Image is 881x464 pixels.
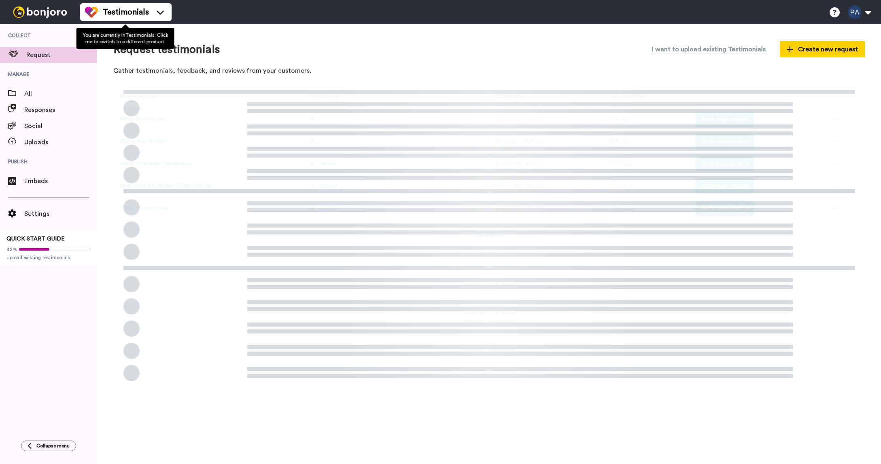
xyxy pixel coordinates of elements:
[787,44,858,54] span: Create new request
[310,205,314,211] span: 4
[24,89,97,99] span: All
[24,137,97,147] span: Uploads
[489,153,603,175] td: [PERSON_NAME]
[119,160,191,168] button: Mock Interview Testimonial
[85,6,98,19] img: tm-color.svg
[6,236,65,242] span: QUICK START GUIDE
[103,6,149,18] span: Testimonials
[489,131,603,153] td: [PERSON_NAME]
[310,139,314,144] span: 0
[696,156,754,171] button: Invite respondents
[489,108,603,131] td: [PERSON_NAME]
[119,182,212,190] button: About the Interview - TPAP Internal
[603,86,690,108] th: Last modified
[489,86,603,108] th: Created by
[119,137,167,146] button: Name this request
[113,43,220,56] h1: Request testimonials
[489,197,603,219] td: [PERSON_NAME]
[113,66,865,76] p: Gather testimonials, feedback, and reviews from your customers.
[317,181,339,190] span: 2 New
[119,115,167,124] button: Name this request
[24,176,97,186] span: Embeds
[24,121,97,131] span: Social
[603,175,690,197] td: 1 mo. ago
[603,197,690,219] td: 1 mo. ago
[24,105,97,115] span: Responses
[10,6,70,18] img: bj-logo-header-white.svg
[83,33,168,44] span: You are currently in Testimonials . Click me to switch to a different product.
[652,44,766,54] span: I want to upload existing Testimonials
[310,116,314,122] span: 0
[310,183,314,189] span: 7
[696,134,754,149] button: Invite respondents
[603,131,690,153] td: [DATE]
[119,204,169,213] button: TPAP - Coach Bios
[470,228,508,243] button: Load more
[21,441,76,451] button: Collapse menu
[696,178,754,194] button: Invite respondents
[26,50,97,60] span: Request
[307,94,339,99] span: Responses
[646,40,772,58] button: I want to upload existing Testimonials
[317,204,339,213] span: 3 New
[489,175,603,197] td: [PERSON_NAME]
[696,112,754,127] button: Invite respondents
[603,153,690,175] td: 1 mo. ago
[310,161,314,167] span: 6
[317,159,338,168] span: 1 New
[24,209,97,219] span: Settings
[36,443,70,449] span: Collapse menu
[780,41,865,57] button: Create new request
[113,86,301,108] th: Project Name
[696,200,754,216] button: Invite respondents
[6,246,17,253] span: 42%
[603,108,690,131] td: 3 hr. ago
[6,254,91,261] span: Upload existing testimonials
